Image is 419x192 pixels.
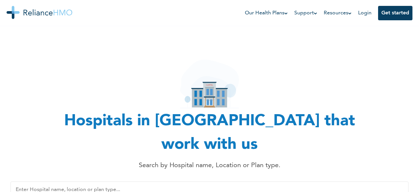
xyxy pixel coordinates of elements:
p: Search by Hospital name, Location or Plan type. [62,161,357,170]
a: Our Health Plans [245,9,288,17]
a: Resources [324,9,352,17]
a: Login [358,10,372,16]
a: Support [294,9,317,17]
button: Get started [378,6,412,20]
img: Reliance HMO's Logo [7,6,72,19]
img: hospital_icon.svg [180,60,239,109]
h1: Hospitals in [GEOGRAPHIC_DATA] that work with us [46,110,373,157]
